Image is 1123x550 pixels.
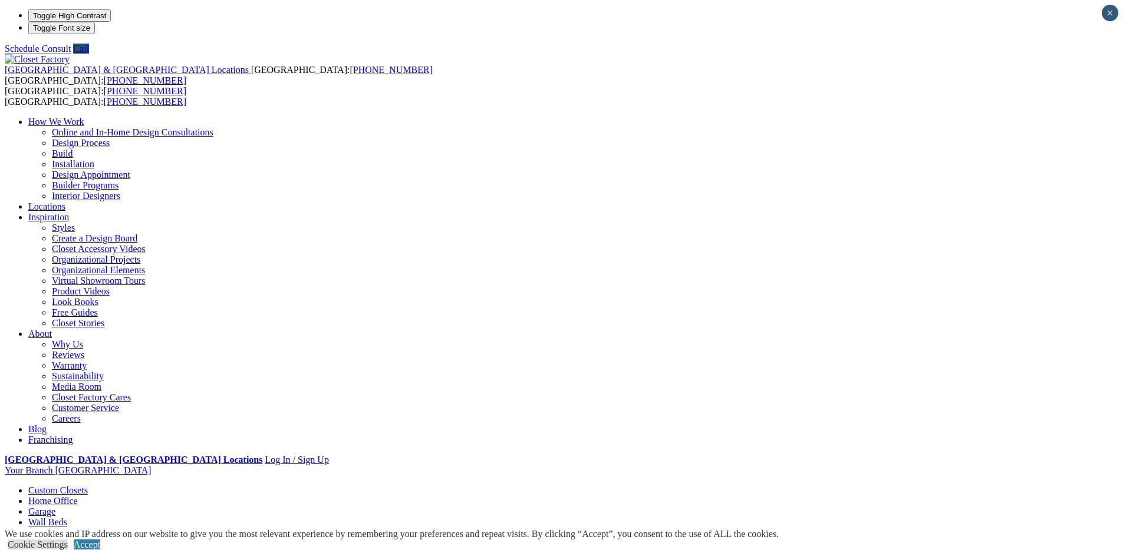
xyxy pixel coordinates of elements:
span: Toggle High Contrast [33,11,106,20]
a: Franchising [28,435,73,445]
a: Log In / Sign Up [265,455,328,465]
a: Media Room [52,382,101,392]
a: Sustainability [52,371,104,381]
a: [PHONE_NUMBER] [104,75,186,85]
a: Warranty [52,360,87,370]
a: [PERSON_NAME] Beds [52,528,148,538]
a: Product Videos [52,286,110,296]
a: Schedule Consult [5,44,71,54]
div: We use cookies and IP address on our website to give you the most relevant experience by remember... [5,529,779,539]
a: Installation [52,159,94,169]
a: Call [73,44,89,54]
a: Look Books [52,297,98,307]
a: Free Guides [52,307,98,317]
a: Blog [28,424,47,434]
a: How We Work [28,117,84,127]
a: Why Us [52,339,83,349]
button: Toggle Font size [28,22,95,34]
a: [PHONE_NUMBER] [104,97,186,107]
a: Builder Programs [52,180,118,190]
a: Organizational Elements [52,265,145,275]
a: [GEOGRAPHIC_DATA] & [GEOGRAPHIC_DATA] Locations [5,65,251,75]
span: [GEOGRAPHIC_DATA] & [GEOGRAPHIC_DATA] Locations [5,65,249,75]
span: Your Branch [5,465,52,475]
a: Organizational Projects [52,254,140,264]
a: Virtual Showroom Tours [52,276,146,286]
a: Inspiration [28,212,69,222]
a: Styles [52,223,75,233]
button: Toggle High Contrast [28,9,111,22]
a: Build [52,148,73,158]
span: Toggle Font size [33,24,90,32]
span: [GEOGRAPHIC_DATA]: [GEOGRAPHIC_DATA]: [5,65,433,85]
a: Cookie Settings [8,539,68,549]
a: Wall Beds [28,517,67,527]
a: Accept [74,539,100,549]
a: [GEOGRAPHIC_DATA] & [GEOGRAPHIC_DATA] Locations [5,455,262,465]
a: Interior Designers [52,191,120,201]
span: [GEOGRAPHIC_DATA] [55,465,151,475]
a: Home Office [28,496,78,506]
a: [PHONE_NUMBER] [104,86,186,96]
a: Customer Service [52,403,119,413]
a: Careers [52,413,81,423]
a: [PHONE_NUMBER] [350,65,432,75]
a: Closet Factory Cares [52,392,131,402]
a: Reviews [52,350,84,360]
a: Design Process [52,138,110,148]
a: Garage [28,506,55,516]
a: Closet Stories [52,318,104,328]
a: Closet Accessory Videos [52,244,146,254]
a: Create a Design Board [52,233,137,243]
a: Design Appointment [52,170,130,180]
a: Online and In-Home Design Consultations [52,127,213,137]
a: About [28,329,52,339]
a: Custom Closets [28,485,88,495]
a: Locations [28,201,65,211]
a: Your Branch [GEOGRAPHIC_DATA] [5,465,152,475]
img: Closet Factory [5,54,70,65]
span: [GEOGRAPHIC_DATA]: [GEOGRAPHIC_DATA]: [5,86,186,107]
button: Close [1102,5,1118,21]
